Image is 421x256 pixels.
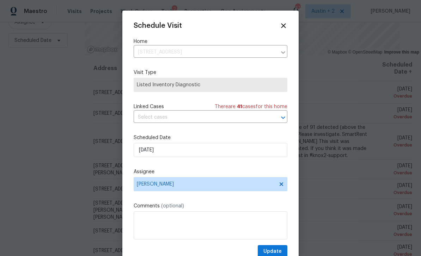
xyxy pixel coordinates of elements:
[134,38,287,45] label: Home
[134,69,287,76] label: Visit Type
[137,181,275,187] span: [PERSON_NAME]
[134,112,268,123] input: Select cases
[263,247,282,256] span: Update
[215,103,287,110] span: There are case s for this home
[237,104,242,109] span: 41
[278,113,288,123] button: Open
[134,202,287,210] label: Comments
[161,204,184,208] span: (optional)
[134,143,287,157] input: M/D/YYYY
[137,81,284,88] span: Listed Inventory Diagnostic
[134,134,287,141] label: Scheduled Date
[280,22,287,30] span: Close
[134,168,287,175] label: Assignee
[134,22,182,29] span: Schedule Visit
[134,103,164,110] span: Linked Cases
[134,47,277,58] input: Enter in an address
